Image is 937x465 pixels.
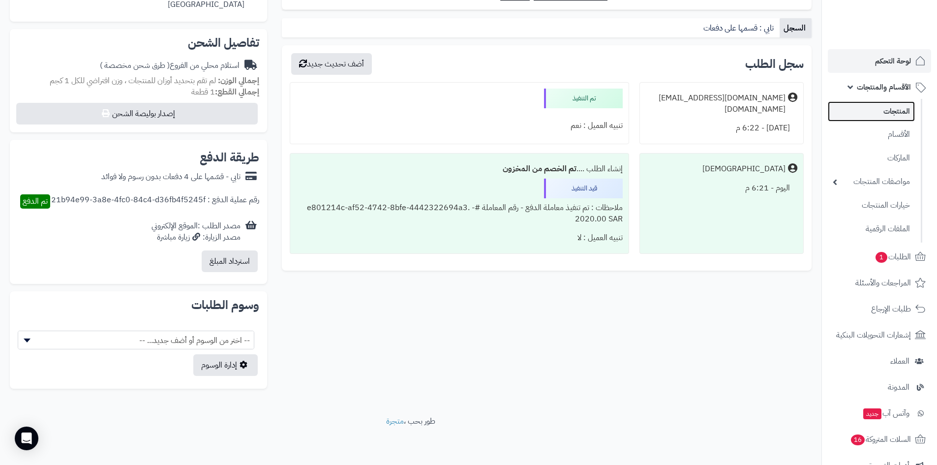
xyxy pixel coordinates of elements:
h2: طريقة الدفع [200,152,259,163]
h2: وسوم الطلبات [18,299,259,311]
span: -- اختر من الوسوم أو أضف جديد... -- [18,331,254,349]
div: [DEMOGRAPHIC_DATA] [702,163,786,175]
b: تم الخصم من المخزون [503,163,576,175]
a: متجرة [386,415,404,427]
a: المنتجات [828,101,915,122]
a: المراجعات والأسئلة [828,271,931,295]
a: السلات المتروكة16 [828,428,931,451]
a: الأقسام [828,124,915,145]
span: 16 [851,434,865,445]
a: خيارات المنتجات [828,195,915,216]
button: أضف تحديث جديد [291,53,372,75]
div: اليوم - 6:21 م [646,179,797,198]
a: الملفات الرقمية [828,218,915,240]
span: العملاء [890,354,909,368]
button: استرداد المبلغ [202,250,258,272]
a: الطلبات1 [828,245,931,269]
h3: سجل الطلب [745,58,804,70]
span: المدونة [888,380,909,394]
div: قيد التنفيذ [544,179,623,198]
span: ( طرق شحن مخصصة ) [100,60,170,71]
div: تنبيه العميل : لا [296,228,622,248]
small: 1 قطعة [191,86,259,98]
a: تابي : قسمها على دفعات [699,18,780,38]
a: الماركات [828,148,915,169]
div: إنشاء الطلب .... [296,159,622,179]
a: المدونة [828,375,931,399]
span: لوحة التحكم [875,54,911,68]
h2: تفاصيل الشحن [18,37,259,49]
a: العملاء [828,349,931,373]
a: وآتس آبجديد [828,402,931,425]
a: مواصفات المنتجات [828,171,915,192]
span: الطلبات [875,250,911,264]
div: مصدر الطلب :الموقع الإلكتروني [151,220,241,243]
span: المراجعات والأسئلة [855,276,911,290]
div: Open Intercom Messenger [15,427,38,450]
span: الأقسام والمنتجات [857,80,911,94]
span: السلات المتروكة [850,433,911,446]
button: إصدار بوليصة الشحن [16,103,258,124]
span: تم الدفع [23,195,48,207]
strong: إجمالي القطع: [215,86,259,98]
div: مصدر الزيارة: زيارة مباشرة [151,232,241,243]
div: ملاحظات : تم تنفيذ معاملة الدفع - رقم المعاملة #e801214c-af52-4742-8bfe-4442322694a3. - 2020.00 SAR [296,198,622,229]
div: استلام محلي من الفروع [100,60,240,71]
div: تم التنفيذ [544,89,623,108]
a: السجل [780,18,812,38]
a: طلبات الإرجاع [828,297,931,321]
div: [DATE] - 6:22 م [646,119,797,138]
span: جديد [863,408,881,419]
div: تنبيه العميل : نعم [296,116,622,135]
span: إشعارات التحويلات البنكية [836,328,911,342]
span: -- اختر من الوسوم أو أضف جديد... -- [18,331,254,350]
span: 1 [876,252,887,263]
div: [DOMAIN_NAME][EMAIL_ADDRESS][DOMAIN_NAME] [646,93,786,115]
a: إشعارات التحويلات البنكية [828,323,931,347]
span: طلبات الإرجاع [871,302,911,316]
strong: إجمالي الوزن: [218,75,259,87]
span: لم تقم بتحديد أوزان للمنتجات ، وزن افتراضي للكل 1 كجم [50,75,216,87]
a: إدارة الوسوم [193,354,258,376]
div: رقم عملية الدفع : 21b94e99-3a8e-4fc0-84c4-d36fb4f5245f [51,194,259,209]
div: تابي - قسّمها على 4 دفعات بدون رسوم ولا فوائد [101,171,241,183]
span: وآتس آب [862,406,909,420]
a: لوحة التحكم [828,49,931,73]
